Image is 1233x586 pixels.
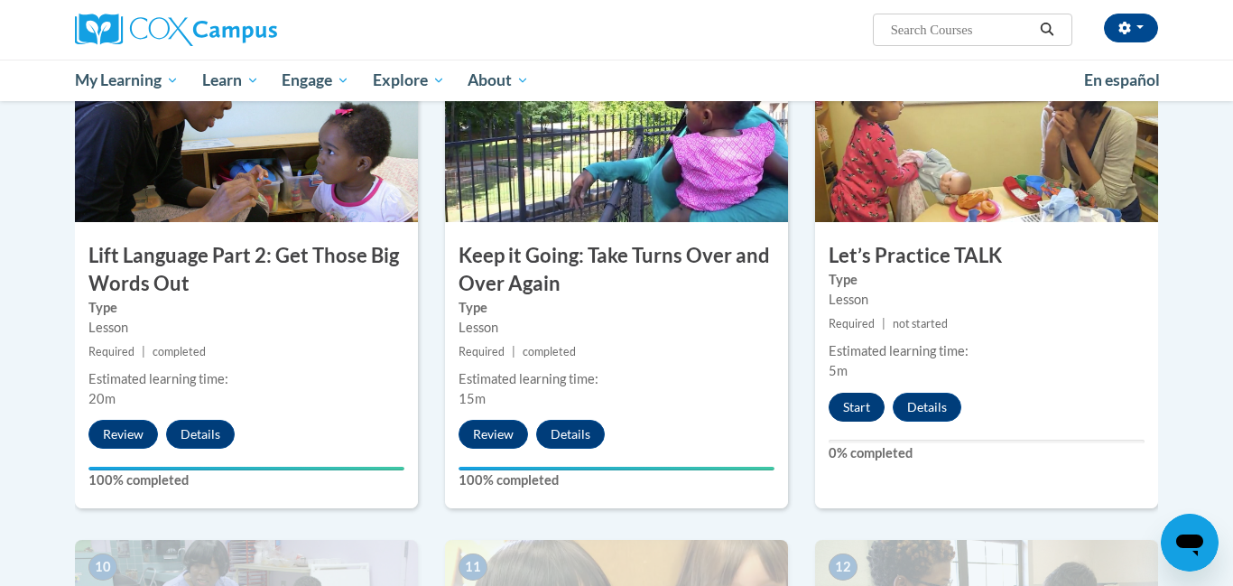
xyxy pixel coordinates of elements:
[893,393,961,422] button: Details
[75,14,418,46] a: Cox Campus
[88,369,404,389] div: Estimated learning time:
[445,42,788,222] img: Course Image
[815,242,1158,270] h3: Let’s Practice TALK
[1072,61,1172,99] a: En español
[153,345,206,358] span: completed
[202,70,259,91] span: Learn
[459,420,528,449] button: Review
[829,393,885,422] button: Start
[829,553,858,581] span: 12
[889,19,1034,41] input: Search Courses
[536,420,605,449] button: Details
[142,345,145,358] span: |
[512,345,515,358] span: |
[457,60,542,101] a: About
[75,14,277,46] img: Cox Campus
[88,318,404,338] div: Lesson
[829,443,1145,463] label: 0% completed
[893,317,948,330] span: not started
[1034,19,1061,41] button: Search
[88,391,116,406] span: 20m
[1084,70,1160,89] span: En español
[459,369,774,389] div: Estimated learning time:
[88,553,117,581] span: 10
[190,60,271,101] a: Learn
[468,70,529,91] span: About
[459,470,774,490] label: 100% completed
[829,341,1145,361] div: Estimated learning time:
[459,345,505,358] span: Required
[48,60,1185,101] div: Main menu
[1161,514,1219,572] iframe: Button to launch messaging window
[829,363,848,378] span: 5m
[445,242,788,298] h3: Keep it Going: Take Turns Over and Over Again
[459,467,774,470] div: Your progress
[829,317,875,330] span: Required
[829,290,1145,310] div: Lesson
[882,317,885,330] span: |
[361,60,457,101] a: Explore
[75,242,418,298] h3: Lift Language Part 2: Get Those Big Words Out
[88,345,134,358] span: Required
[459,391,486,406] span: 15m
[166,420,235,449] button: Details
[282,70,349,91] span: Engage
[270,60,361,101] a: Engage
[829,270,1145,290] label: Type
[459,318,774,338] div: Lesson
[63,60,190,101] a: My Learning
[88,298,404,318] label: Type
[88,467,404,470] div: Your progress
[75,70,179,91] span: My Learning
[88,470,404,490] label: 100% completed
[459,553,487,581] span: 11
[1104,14,1158,42] button: Account Settings
[75,42,418,222] img: Course Image
[88,420,158,449] button: Review
[373,70,445,91] span: Explore
[459,298,774,318] label: Type
[815,42,1158,222] img: Course Image
[523,345,576,358] span: completed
